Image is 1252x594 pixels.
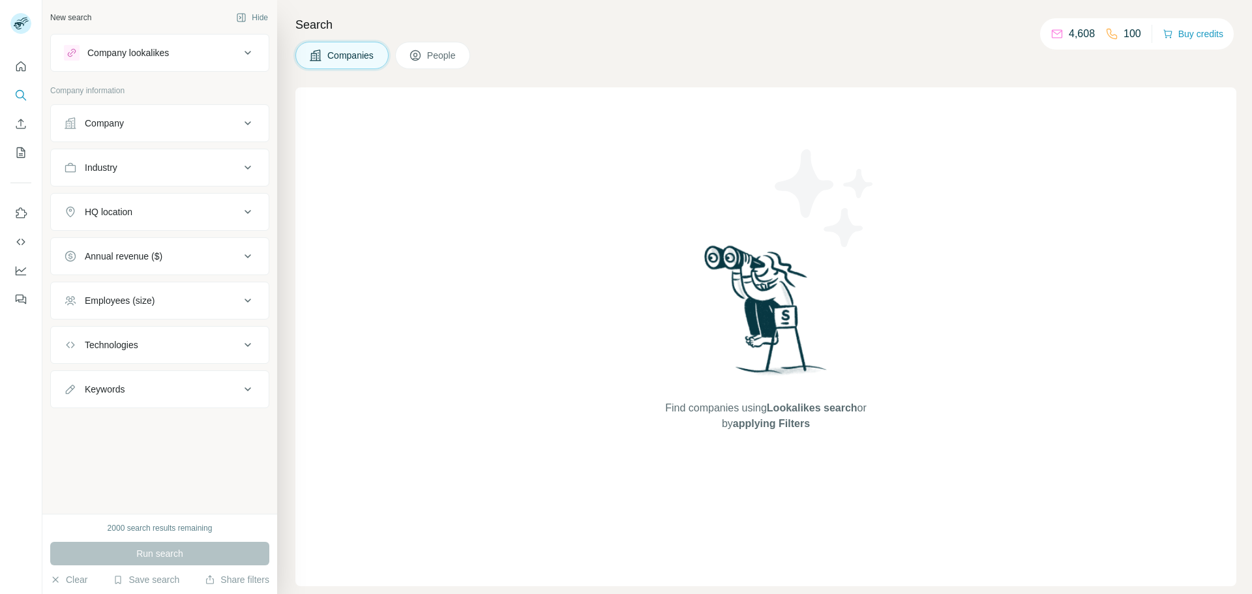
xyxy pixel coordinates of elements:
button: Save search [113,573,179,586]
div: Technologies [85,338,138,351]
button: Share filters [205,573,269,586]
div: Annual revenue ($) [85,250,162,263]
div: Industry [85,161,117,174]
div: New search [50,12,91,23]
p: 100 [1124,26,1141,42]
span: applying Filters [733,418,810,429]
button: Buy credits [1163,25,1223,43]
div: Keywords [85,383,125,396]
div: Employees (size) [85,294,155,307]
button: Clear [50,573,87,586]
p: Company information [50,85,269,97]
button: Industry [51,152,269,183]
button: Dashboard [10,259,31,282]
button: Feedback [10,288,31,311]
button: Use Surfe on LinkedIn [10,201,31,225]
button: Company lookalikes [51,37,269,68]
span: Find companies using or by [661,400,870,432]
img: Surfe Illustration - Stars [766,140,884,257]
p: 4,608 [1069,26,1095,42]
button: Company [51,108,269,139]
button: Annual revenue ($) [51,241,269,272]
div: Company [85,117,124,130]
button: Technologies [51,329,269,361]
button: Enrich CSV [10,112,31,136]
button: My lists [10,141,31,164]
button: Keywords [51,374,269,405]
span: People [427,49,457,62]
h4: Search [295,16,1236,34]
img: Surfe Illustration - Woman searching with binoculars [698,242,834,387]
button: Search [10,83,31,107]
div: 2000 search results remaining [108,522,213,534]
span: Companies [327,49,375,62]
button: Use Surfe API [10,230,31,254]
div: HQ location [85,205,132,218]
div: Company lookalikes [87,46,169,59]
button: Hide [227,8,277,27]
button: Employees (size) [51,285,269,316]
button: Quick start [10,55,31,78]
span: Lookalikes search [767,402,857,413]
button: HQ location [51,196,269,228]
